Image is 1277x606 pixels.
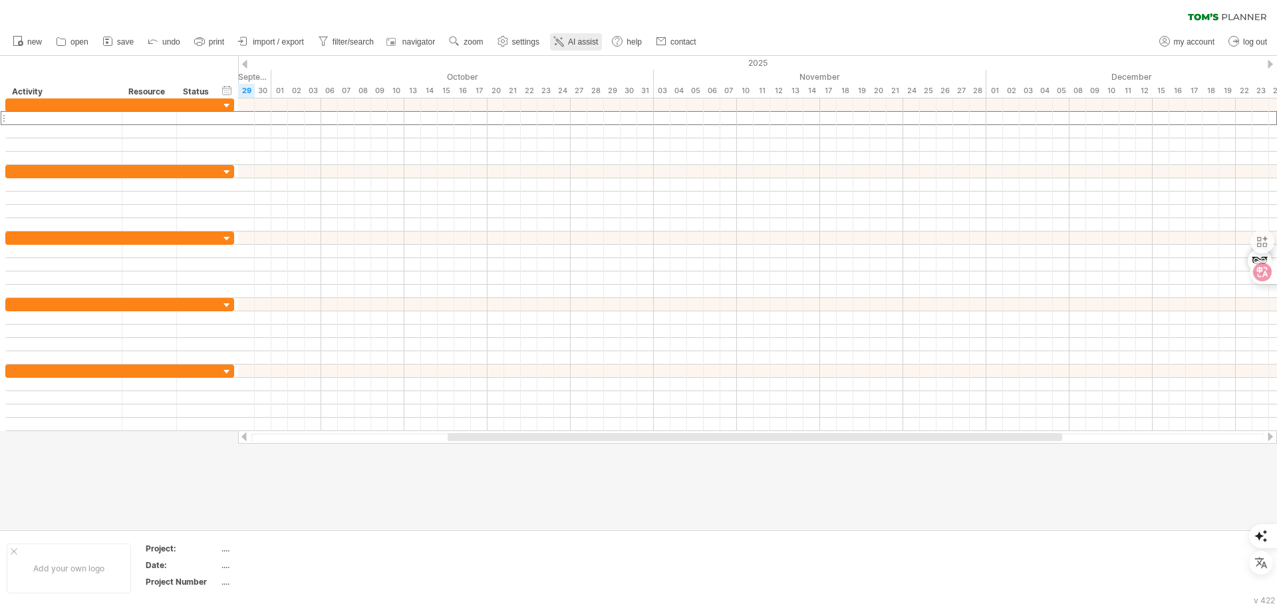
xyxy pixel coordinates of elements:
span: filter/search [333,37,374,47]
div: Tuesday, 16 December 2025 [1169,84,1186,98]
div: Monday, 3 November 2025 [654,84,670,98]
span: zoom [464,37,483,47]
div: Wednesday, 17 December 2025 [1186,84,1203,98]
div: Tuesday, 9 December 2025 [1086,84,1103,98]
div: Thursday, 30 October 2025 [621,84,637,98]
a: AI assist [550,33,602,51]
div: Tuesday, 23 December 2025 [1252,84,1269,98]
span: open [71,37,88,47]
div: Thursday, 13 November 2025 [787,84,803,98]
div: Thursday, 2 October 2025 [288,84,305,98]
div: Status [183,85,212,98]
a: print [191,33,228,51]
div: Friday, 19 December 2025 [1219,84,1236,98]
a: my account [1156,33,1218,51]
div: October 2025 [271,70,654,84]
div: Tuesday, 25 November 2025 [920,84,936,98]
a: navigator [384,33,439,51]
div: Friday, 7 November 2025 [720,84,737,98]
div: Monday, 8 December 2025 [1069,84,1086,98]
div: Monday, 22 December 2025 [1236,84,1252,98]
a: import / export [235,33,308,51]
div: Monday, 24 November 2025 [903,84,920,98]
div: Monday, 13 October 2025 [404,84,421,98]
div: Wednesday, 5 November 2025 [687,84,704,98]
div: Add your own logo [7,543,131,593]
a: open [53,33,92,51]
div: .... [221,576,333,587]
div: Monday, 20 October 2025 [488,84,504,98]
div: Resource [128,85,169,98]
div: Friday, 21 November 2025 [887,84,903,98]
div: Tuesday, 18 November 2025 [837,84,853,98]
a: log out [1225,33,1271,51]
a: filter/search [315,33,378,51]
div: Friday, 12 December 2025 [1136,84,1153,98]
div: Wednesday, 29 October 2025 [604,84,621,98]
div: Monday, 1 December 2025 [986,84,1003,98]
div: Project: [146,543,219,554]
div: Friday, 14 November 2025 [803,84,820,98]
div: Monday, 10 November 2025 [737,84,754,98]
span: undo [162,37,180,47]
div: November 2025 [654,70,986,84]
div: Thursday, 23 October 2025 [537,84,554,98]
div: Activity [12,85,114,98]
div: Wednesday, 8 October 2025 [355,84,371,98]
div: Thursday, 6 November 2025 [704,84,720,98]
span: save [117,37,134,47]
span: new [27,37,42,47]
div: Thursday, 16 October 2025 [454,84,471,98]
a: contact [652,33,700,51]
div: Wednesday, 1 October 2025 [271,84,288,98]
div: Wednesday, 15 October 2025 [438,84,454,98]
a: new [9,33,46,51]
div: Friday, 17 October 2025 [471,84,488,98]
a: help [609,33,646,51]
div: Tuesday, 7 October 2025 [338,84,355,98]
div: Monday, 27 October 2025 [571,84,587,98]
span: log out [1243,37,1267,47]
div: Wednesday, 10 December 2025 [1103,84,1119,98]
div: Wednesday, 22 October 2025 [521,84,537,98]
div: Friday, 28 November 2025 [970,84,986,98]
div: Tuesday, 21 October 2025 [504,84,521,98]
div: Tuesday, 11 November 2025 [754,84,770,98]
div: Thursday, 4 December 2025 [1036,84,1053,98]
a: undo [144,33,184,51]
div: Friday, 10 October 2025 [388,84,404,98]
div: Friday, 3 October 2025 [305,84,321,98]
span: print [209,37,224,47]
div: Thursday, 9 October 2025 [371,84,388,98]
div: Friday, 5 December 2025 [1053,84,1069,98]
div: Thursday, 11 December 2025 [1119,84,1136,98]
div: Monday, 29 September 2025 [238,84,255,98]
span: settings [512,37,539,47]
div: Tuesday, 28 October 2025 [587,84,604,98]
div: .... [221,543,333,554]
div: Thursday, 18 December 2025 [1203,84,1219,98]
span: import / export [253,37,304,47]
a: zoom [446,33,487,51]
div: Wednesday, 26 November 2025 [936,84,953,98]
div: Tuesday, 30 September 2025 [255,84,271,98]
div: .... [221,559,333,571]
div: v 422 [1254,595,1275,605]
div: Thursday, 20 November 2025 [870,84,887,98]
span: AI assist [568,37,598,47]
div: Monday, 15 December 2025 [1153,84,1169,98]
span: help [627,37,642,47]
span: navigator [402,37,435,47]
div: Thursday, 27 November 2025 [953,84,970,98]
div: Wednesday, 3 December 2025 [1020,84,1036,98]
div: Friday, 24 October 2025 [554,84,571,98]
span: my account [1174,37,1214,47]
div: Friday, 31 October 2025 [637,84,654,98]
span: contact [670,37,696,47]
div: Wednesday, 19 November 2025 [853,84,870,98]
div: Tuesday, 2 December 2025 [1003,84,1020,98]
div: Monday, 6 October 2025 [321,84,338,98]
div: Monday, 17 November 2025 [820,84,837,98]
div: Tuesday, 4 November 2025 [670,84,687,98]
a: settings [494,33,543,51]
